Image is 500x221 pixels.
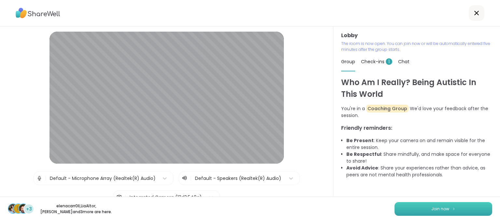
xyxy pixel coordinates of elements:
b: Be Respectful [346,151,381,157]
p: You're in a We'd love your feedback after the session. [341,105,492,119]
span: | [45,172,47,185]
li: : Share your experiences rather than advice, as peers are not mental health professionals. [346,165,492,178]
p: The room is now open. You can join now or will be automatically entered five minutes after the gr... [341,41,492,52]
h3: Lobby [341,32,492,39]
span: | [125,191,126,204]
b: Avoid Advice [346,165,378,171]
img: Camera [116,191,122,204]
span: L [17,204,20,213]
div: Integrated Camera (13d3:540a) [130,194,202,201]
span: +3 [26,206,32,213]
img: ShareWell Logomark [452,207,456,211]
img: ShareWell Logo [16,6,60,21]
div: Default - Microphone Array (Realtek(R) Audio) [50,175,156,182]
p: elenacarr0ll , LiaAltor , [PERSON_NAME] and 3 more are here. [40,203,113,215]
span: | [190,174,192,182]
li: : Keep your camera on and remain visible for the entire session. [346,137,492,151]
b: Be Present [346,137,374,144]
img: Microphone [36,172,42,185]
span: 1 [386,58,392,65]
span: Check-ins [361,58,392,65]
span: Join now [431,206,449,212]
span: Group [341,58,355,65]
h1: Who Am I Really? Being Autistic In This World [341,77,492,100]
img: elenacarr0ll [8,204,18,213]
img: Brian_L [19,204,28,213]
span: Coaching Group [366,105,409,112]
button: Join now [395,202,492,216]
h3: Friendly reminders: [341,124,492,132]
span: Chat [398,58,410,65]
li: : Share mindfully, and make space for everyone to share! [346,151,492,165]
